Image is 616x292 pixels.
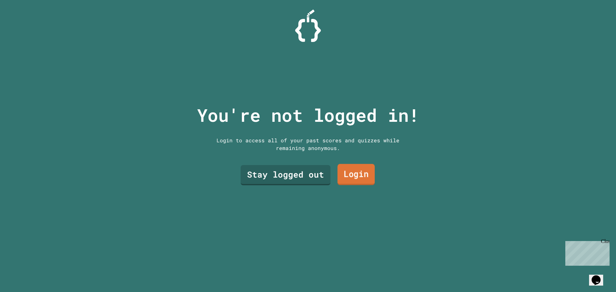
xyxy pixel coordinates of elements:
div: Login to access all of your past scores and quizzes while remaining anonymous. [212,137,404,152]
a: Login [338,164,375,185]
img: Logo.svg [295,10,321,42]
div: Chat with us now!Close [3,3,44,41]
p: You're not logged in! [197,102,419,129]
a: Stay logged out [241,165,330,185]
iframe: chat widget [589,266,610,286]
iframe: chat widget [563,238,610,266]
